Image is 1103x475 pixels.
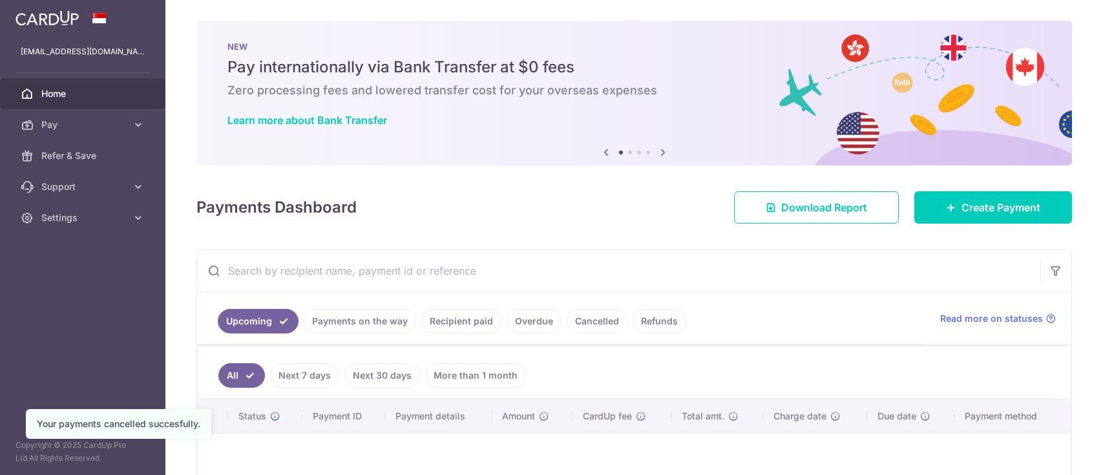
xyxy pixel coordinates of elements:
[304,309,416,333] a: Payments on the way
[270,363,339,388] a: Next 7 days
[227,57,1041,78] h5: Pay internationally via Bank Transfer at $0 fees
[227,83,1041,98] h6: Zero processing fees and lowered transfer cost for your overseas expenses
[302,399,385,433] th: Payment ID
[502,410,535,423] span: Amount
[41,118,127,131] span: Pay
[682,410,724,423] span: Total amt.
[385,399,492,433] th: Payment details
[773,410,826,423] span: Charge date
[197,250,1040,291] input: Search by recipient name, payment id or reference
[218,309,299,333] a: Upcoming
[961,200,1040,215] span: Create Payment
[633,309,686,333] a: Refunds
[238,410,266,423] span: Status
[425,363,526,388] a: More than 1 month
[734,191,899,224] a: Download Report
[41,87,127,100] span: Home
[41,180,127,193] span: Support
[227,41,1041,52] p: NEW
[507,309,562,333] a: Overdue
[877,410,916,423] span: Due date
[41,149,127,162] span: Refer & Save
[1020,436,1090,469] iframe: Opens a widget where you can find more information
[781,200,867,215] span: Download Report
[227,114,387,127] a: Learn more about Bank Transfer
[421,309,501,333] a: Recipient paid
[37,417,200,430] div: Your payments cancelled succesfully.
[196,21,1072,165] img: Bank transfer banner
[196,196,357,219] h4: Payments Dashboard
[16,10,79,26] img: CardUp
[41,211,127,224] span: Settings
[344,363,420,388] a: Next 30 days
[583,410,632,423] span: CardUp fee
[21,45,145,58] p: [EMAIL_ADDRESS][DOMAIN_NAME]
[940,312,1043,325] span: Read more on statuses
[940,312,1056,325] a: Read more on statuses
[218,363,265,388] a: All
[914,191,1072,224] a: Create Payment
[567,309,627,333] a: Cancelled
[954,399,1071,433] th: Payment method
